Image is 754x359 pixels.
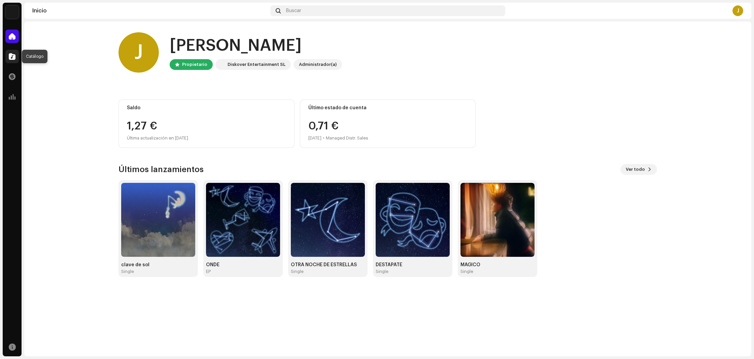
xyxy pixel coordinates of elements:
[460,183,535,257] img: 400595e9-b0b6-46a4-9bcb-ff8051188962
[286,8,301,13] span: Buscar
[376,269,388,274] div: Single
[460,269,473,274] div: Single
[326,134,368,142] div: Managed Distr. Sales
[118,99,295,148] re-o-card-value: Saldo
[626,163,645,176] span: Ver todo
[291,183,365,257] img: 9e574e50-c06c-4dcf-8494-fdddc3098284
[620,164,657,175] button: Ver todo
[206,262,280,268] div: ONDE
[170,35,342,56] div: [PERSON_NAME]
[323,134,324,142] div: •
[182,61,207,69] div: Propietario
[376,262,450,268] div: DESTAPATE
[118,164,204,175] h3: Últimos lanzamientos
[206,183,280,257] img: b88214fd-8ca6-49f0-b4da-6b2cbe49c5a2
[127,134,286,142] div: Última actualización en [DATE]
[300,99,476,148] re-o-card-value: Último estado de cuenta
[118,32,159,73] div: J
[732,5,743,16] div: J
[121,269,134,274] div: Single
[206,269,211,274] div: EP
[308,134,321,142] div: [DATE]
[308,105,468,111] div: Último estado de cuenta
[5,5,19,19] img: 297a105e-aa6c-4183-9ff4-27133c00f2e2
[121,183,195,257] img: 0c59ad40-22a1-4553-a80b-e1d1a9c23e7f
[121,262,195,268] div: clave de sol
[32,8,268,13] div: Inicio
[291,269,304,274] div: Single
[460,262,535,268] div: MÁGICO
[376,183,450,257] img: 2eb35fa0-9438-4a9a-97ff-5857b5baa74d
[127,105,286,111] div: Saldo
[291,262,365,268] div: OTRA NOCHE DE ESTRELLAS
[217,61,225,69] img: 297a105e-aa6c-4183-9ff4-27133c00f2e2
[228,61,285,69] div: Diskover Entertainment SL
[299,61,337,69] div: Administrador(a)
